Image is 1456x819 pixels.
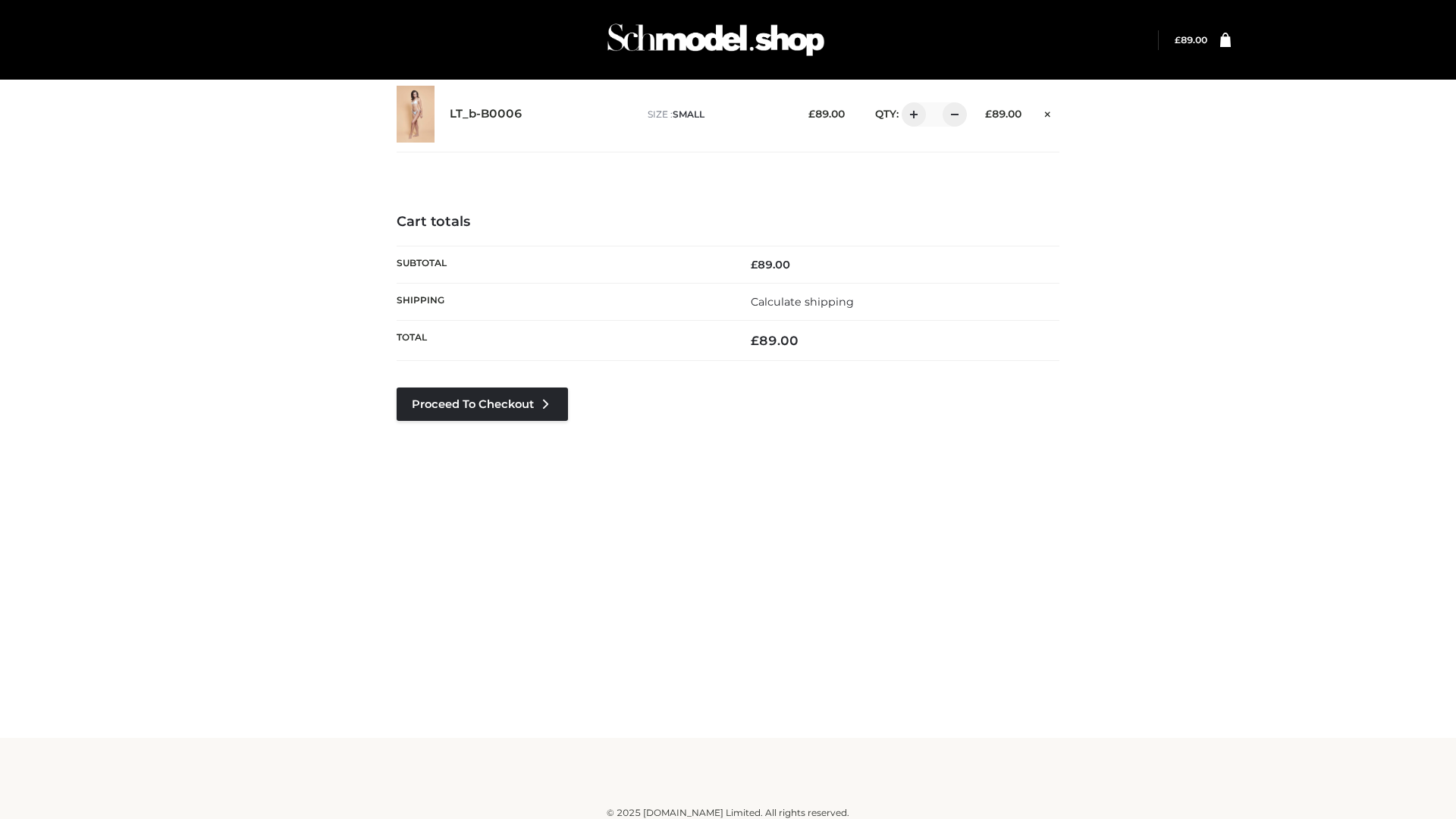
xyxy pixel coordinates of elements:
th: Shipping [397,283,728,320]
bdi: 89.00 [751,333,799,348]
th: Total [397,321,728,361]
h4: Cart totals [397,214,1059,231]
bdi: 89.00 [985,108,1021,120]
bdi: 89.00 [808,108,845,120]
img: Schmodel Admin 964 [602,10,830,70]
span: £ [985,108,992,120]
bdi: 89.00 [751,258,790,271]
span: £ [751,333,759,348]
a: LT_b-B0006 [450,107,522,121]
span: £ [808,108,815,120]
span: SMALL [673,108,704,120]
bdi: 89.00 [1175,34,1207,45]
span: £ [1175,34,1181,45]
span: £ [751,258,758,271]
a: Remove this item [1037,102,1059,122]
p: size : [648,108,785,121]
div: QTY: [860,102,962,127]
a: Proceed to Checkout [397,388,568,421]
a: Calculate shipping [751,295,854,309]
th: Subtotal [397,246,728,283]
a: £89.00 [1175,34,1207,45]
